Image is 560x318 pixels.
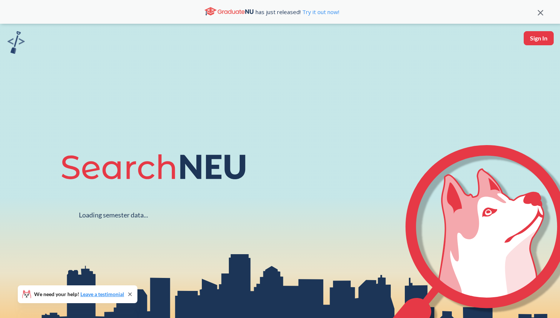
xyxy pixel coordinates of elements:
[301,8,339,16] a: Try it out now!
[7,31,25,54] img: sandbox logo
[524,31,554,45] button: Sign In
[7,31,25,56] a: sandbox logo
[34,292,124,297] span: We need your help!
[80,291,124,297] a: Leave a testimonial
[256,8,339,16] span: has just released!
[79,211,148,219] div: Loading semester data...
